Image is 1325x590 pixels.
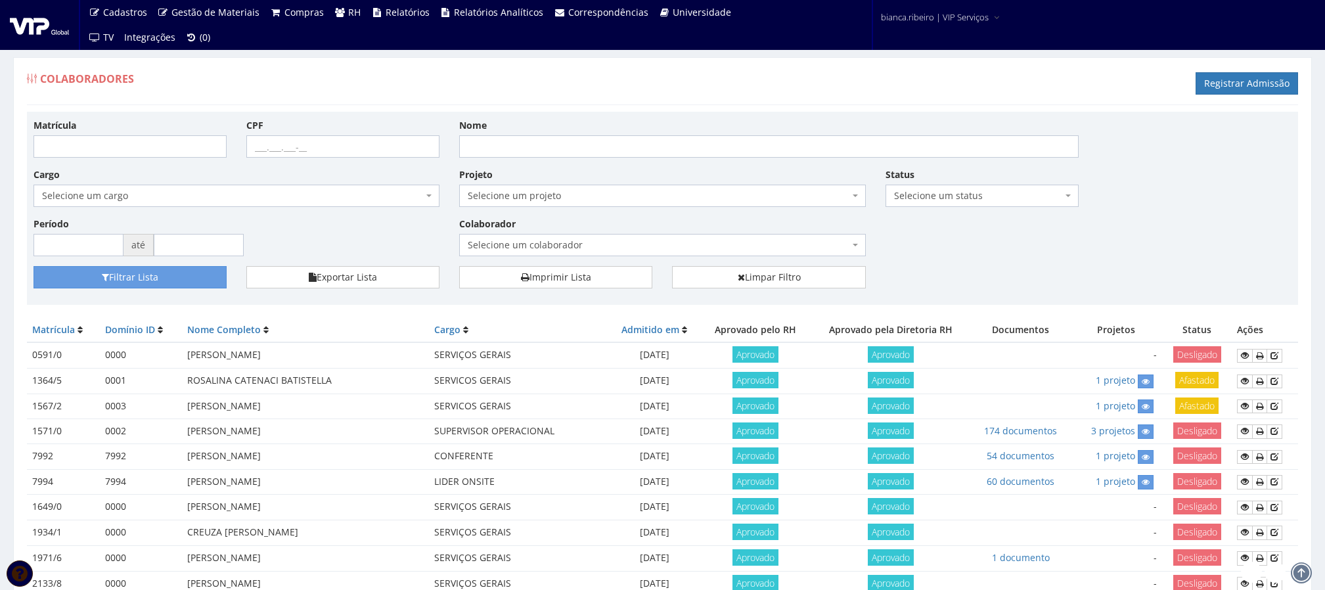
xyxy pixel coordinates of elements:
[459,168,493,181] label: Projeto
[1096,449,1135,462] a: 1 projeto
[27,342,100,368] td: 0591/0
[468,189,849,202] span: Selecione um projeto
[1162,318,1232,342] th: Status
[103,6,147,18] span: Cadastros
[1173,473,1221,489] span: Desligado
[182,342,429,368] td: [PERSON_NAME]
[1071,318,1162,342] th: Projetos
[34,168,60,181] label: Cargo
[459,234,865,256] span: Selecione um colaborador
[732,346,778,363] span: Aprovado
[868,473,914,489] span: Aprovado
[609,469,700,494] td: [DATE]
[868,422,914,439] span: Aprovado
[124,31,175,43] span: Integrações
[732,372,778,388] span: Aprovado
[987,449,1054,462] a: 54 documentos
[732,447,778,464] span: Aprovado
[27,520,100,545] td: 1934/1
[992,551,1050,564] a: 1 documento
[459,266,652,288] a: Imprimir Lista
[459,217,516,231] label: Colaborador
[1175,372,1219,388] span: Afastado
[429,520,609,545] td: SERVIÇOS GERAIS
[119,25,181,50] a: Integrações
[284,6,324,18] span: Compras
[182,394,429,419] td: [PERSON_NAME]
[1071,520,1162,545] td: -
[868,498,914,514] span: Aprovado
[182,369,429,394] td: ROSALINA CATENACI BATISTELLA
[348,6,361,18] span: RH
[34,266,227,288] button: Filtrar Lista
[1071,342,1162,368] td: -
[868,549,914,566] span: Aprovado
[1071,495,1162,520] td: -
[621,323,679,336] a: Admitido em
[732,549,778,566] span: Aprovado
[181,25,216,50] a: (0)
[124,234,154,256] span: até
[246,135,439,158] input: ___.___.___-__
[1232,318,1298,342] th: Ações
[672,266,865,288] a: Limpar Filtro
[1071,545,1162,571] td: -
[100,419,182,443] td: 0002
[881,11,989,24] span: bianca.ribeiro | VIP Serviços
[429,495,609,520] td: SERVIÇOS GERAIS
[732,397,778,414] span: Aprovado
[894,189,1062,202] span: Selecione um status
[182,495,429,520] td: [PERSON_NAME]
[182,545,429,571] td: [PERSON_NAME]
[1096,374,1135,386] a: 1 projeto
[868,524,914,540] span: Aprovado
[171,6,259,18] span: Gestão de Materiais
[246,266,439,288] button: Exportar Lista
[1173,447,1221,464] span: Desligado
[868,346,914,363] span: Aprovado
[609,444,700,469] td: [DATE]
[1096,399,1135,412] a: 1 projeto
[27,495,100,520] td: 1649/0
[100,469,182,494] td: 7994
[886,185,1079,207] span: Selecione um status
[429,444,609,469] td: CONFERENTE
[105,323,155,336] a: Domínio ID
[732,473,778,489] span: Aprovado
[568,6,648,18] span: Correspondências
[971,318,1071,342] th: Documentos
[100,520,182,545] td: 0000
[100,545,182,571] td: 0000
[1173,524,1221,540] span: Desligado
[27,394,100,419] td: 1567/2
[27,469,100,494] td: 7994
[100,369,182,394] td: 0001
[182,520,429,545] td: CREUZA [PERSON_NAME]
[1173,549,1221,566] span: Desligado
[1196,72,1298,95] a: Registrar Admissão
[700,318,811,342] th: Aprovado pelo RH
[32,323,75,336] a: Matrícula
[1173,498,1221,514] span: Desligado
[27,369,100,394] td: 1364/5
[27,444,100,469] td: 7992
[182,469,429,494] td: [PERSON_NAME]
[732,498,778,514] span: Aprovado
[429,342,609,368] td: SERVIÇOS GERAIS
[468,238,849,252] span: Selecione um colaborador
[732,422,778,439] span: Aprovado
[429,545,609,571] td: SERVIÇOS GERAIS
[429,469,609,494] td: LIDER ONSITE
[246,119,263,132] label: CPF
[100,394,182,419] td: 0003
[100,342,182,368] td: 0000
[609,419,700,443] td: [DATE]
[609,545,700,571] td: [DATE]
[454,6,543,18] span: Relatórios Analíticos
[609,394,700,419] td: [DATE]
[1173,346,1221,363] span: Desligado
[811,318,971,342] th: Aprovado pela Diretoria RH
[609,342,700,368] td: [DATE]
[10,15,69,35] img: logo
[200,31,210,43] span: (0)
